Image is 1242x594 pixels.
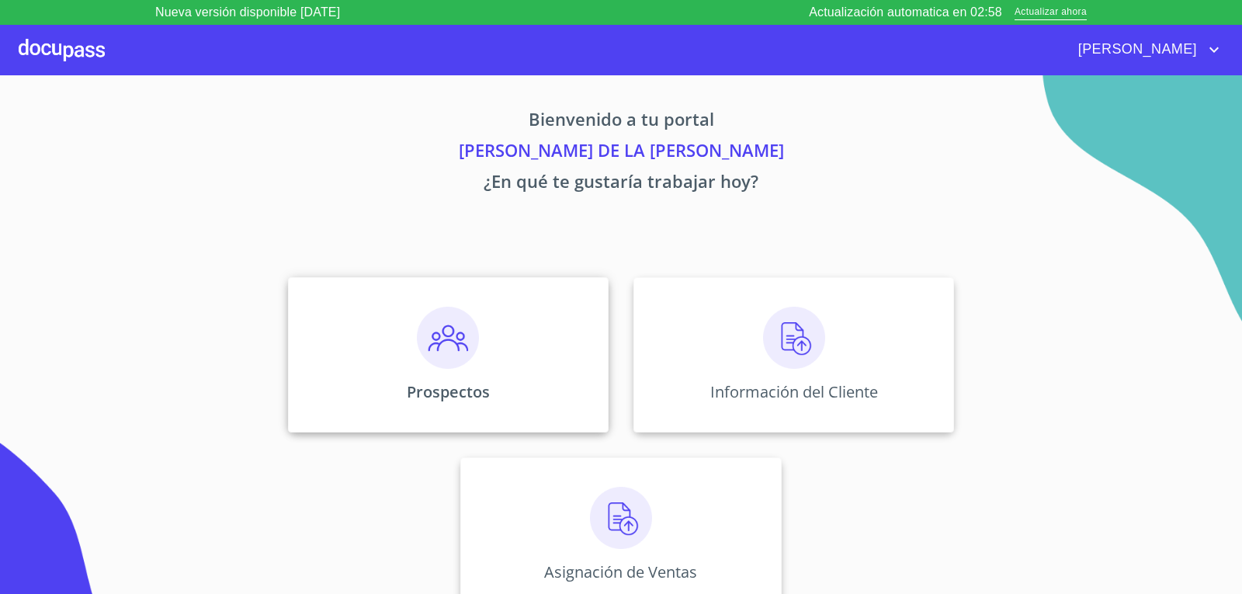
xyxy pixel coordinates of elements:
[1067,37,1223,62] button: account of current user
[1015,5,1087,21] span: Actualizar ahora
[763,307,825,369] img: carga.png
[417,307,479,369] img: prospectos.png
[143,137,1099,168] p: [PERSON_NAME] DE LA [PERSON_NAME]
[544,561,697,582] p: Asignación de Ventas
[143,106,1099,137] p: Bienvenido a tu portal
[710,381,878,402] p: Información del Cliente
[143,168,1099,200] p: ¿En qué te gustaría trabajar hoy?
[155,3,340,22] p: Nueva versión disponible [DATE]
[1067,37,1205,62] span: [PERSON_NAME]
[809,3,1002,22] p: Actualización automatica en 02:58
[407,381,490,402] p: Prospectos
[590,487,652,549] img: carga.png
